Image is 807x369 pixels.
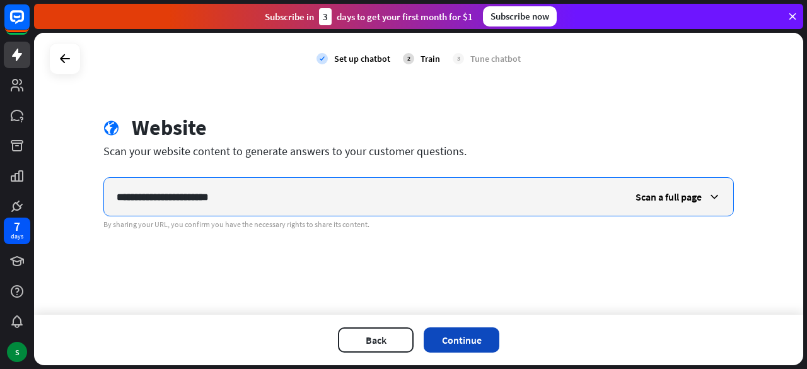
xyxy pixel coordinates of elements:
[11,232,23,241] div: days
[421,53,440,64] div: Train
[483,6,557,26] div: Subscribe now
[10,5,48,43] button: Open LiveChat chat widget
[403,53,414,64] div: 2
[453,53,464,64] div: 3
[103,220,734,230] div: By sharing your URL, you confirm you have the necessary rights to share its content.
[103,120,119,136] i: globe
[338,327,414,353] button: Back
[636,190,702,203] span: Scan a full page
[334,53,390,64] div: Set up chatbot
[7,342,27,362] div: S
[14,221,20,232] div: 7
[319,8,332,25] div: 3
[132,115,207,141] div: Website
[424,327,499,353] button: Continue
[316,53,328,64] i: check
[103,144,734,158] div: Scan your website content to generate answers to your customer questions.
[470,53,521,64] div: Tune chatbot
[265,8,473,25] div: Subscribe in days to get your first month for $1
[4,218,30,244] a: 7 days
